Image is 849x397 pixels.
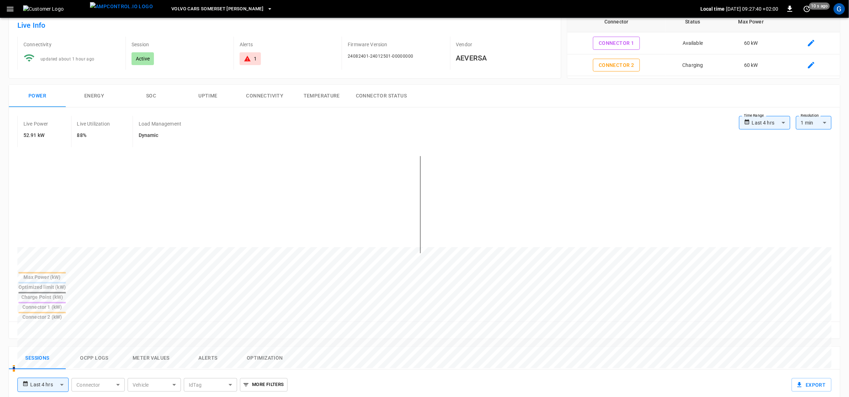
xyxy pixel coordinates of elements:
[240,41,336,48] p: Alerts
[809,2,830,10] span: 10 s ago
[240,378,287,392] button: More Filters
[23,41,120,48] p: Connectivity
[567,11,840,76] table: connector table
[792,378,832,392] button: Export
[169,2,276,16] button: Volvo Cars Somerset [PERSON_NAME]
[348,54,413,59] span: 24082401-24012501-00000000
[834,3,845,15] div: profile-icon
[180,85,236,107] button: Uptime
[567,11,666,32] th: Connector
[700,5,725,12] p: Local time
[9,347,66,370] button: Sessions
[77,120,110,127] p: Live Utilization
[801,3,813,15] button: set refresh interval
[77,132,110,139] h6: 88%
[726,5,779,12] p: [DATE] 09:27:40 +02:00
[123,85,180,107] button: SOC
[593,59,640,72] button: Connector 2
[171,5,263,13] span: Volvo Cars Somerset [PERSON_NAME]
[293,85,350,107] button: Temperature
[123,347,180,370] button: Meter Values
[132,41,228,48] p: Session
[236,347,293,370] button: Optimization
[66,347,123,370] button: Ocpp logs
[456,52,552,64] h6: AEVERSA
[30,378,69,392] div: Last 4 hrs
[666,32,720,54] td: Available
[136,55,150,62] p: Active
[350,85,412,107] button: Connector Status
[90,2,153,11] img: ampcontrol.io logo
[801,113,819,118] label: Resolution
[41,57,95,62] span: updated about 1 hour ago
[666,54,720,76] td: Charging
[236,85,293,107] button: Connectivity
[23,5,87,12] img: Customer Logo
[17,20,552,31] h6: Live Info
[23,132,48,139] h6: 52.91 kW
[744,113,764,118] label: Time Range
[254,55,257,62] div: 1
[720,32,782,54] td: 60 kW
[752,116,790,129] div: Last 4 hrs
[66,85,123,107] button: Energy
[139,120,181,127] p: Load Management
[720,54,782,76] td: 60 kW
[180,347,236,370] button: Alerts
[666,11,720,32] th: Status
[720,11,782,32] th: Max Power
[139,132,181,139] h6: Dynamic
[9,85,66,107] button: Power
[796,116,832,129] div: 1 min
[593,37,640,50] button: Connector 1
[348,41,444,48] p: Firmware Version
[456,41,552,48] p: Vendor
[23,120,48,127] p: Live Power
